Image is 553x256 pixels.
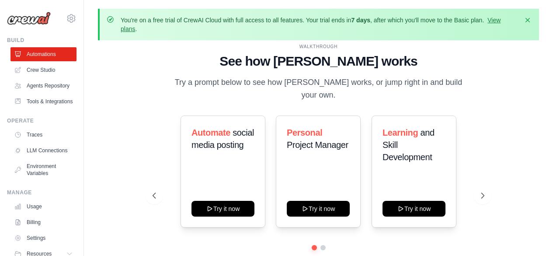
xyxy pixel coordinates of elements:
[10,144,77,158] a: LLM Connections
[383,128,435,162] span: and Skill Development
[383,128,418,137] span: Learning
[153,43,484,50] div: WALKTHROUGH
[287,140,348,150] span: Project Manager
[191,201,254,217] button: Try it now
[7,12,51,25] img: Logo
[287,128,322,137] span: Personal
[10,159,77,180] a: Environment Variables
[351,17,370,24] strong: 7 days
[10,95,77,109] a: Tools & Integrations
[383,201,445,217] button: Try it now
[191,128,230,137] span: Automate
[10,231,77,245] a: Settings
[10,200,77,214] a: Usage
[7,117,77,124] div: Operate
[10,215,77,229] a: Billing
[172,76,466,102] p: Try a prompt below to see how [PERSON_NAME] works, or jump right in and build your own.
[7,37,77,44] div: Build
[153,53,484,69] h1: See how [PERSON_NAME] works
[121,16,518,33] p: You're on a free trial of CrewAI Cloud with full access to all features. Your trial ends in , aft...
[287,201,350,217] button: Try it now
[7,189,77,196] div: Manage
[10,79,77,93] a: Agents Repository
[191,128,254,150] span: social media posting
[10,128,77,142] a: Traces
[10,47,77,61] a: Automations
[10,63,77,77] a: Crew Studio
